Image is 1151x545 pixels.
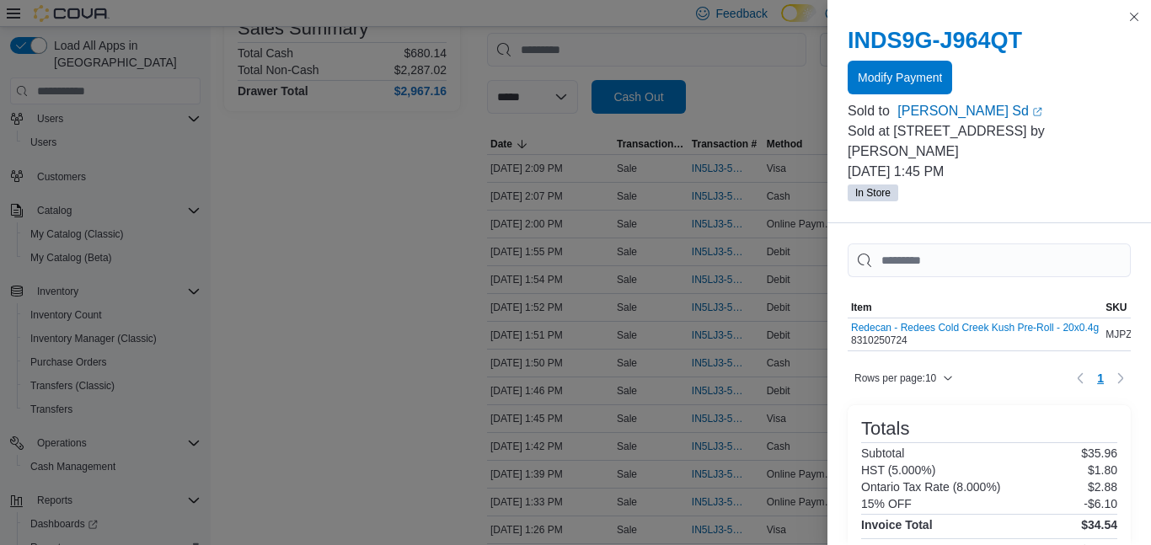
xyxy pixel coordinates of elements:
[861,446,904,460] h6: Subtotal
[848,27,1131,54] h2: INDS9G-J964QT
[861,480,1001,494] h6: Ontario Tax Rate (8.000%)
[861,518,933,532] h4: Invoice Total
[854,371,936,385] span: Rows per page : 10
[897,101,1131,121] a: [PERSON_NAME] SdExternal link
[855,185,891,200] span: In Store
[858,69,942,86] span: Modify Payment
[851,301,872,314] span: Item
[861,419,909,439] h3: Totals
[848,243,1131,277] input: This is a search bar. As you type, the results lower in the page will automatically filter.
[1124,7,1144,27] button: Close this dialog
[1081,518,1117,532] h4: $34.54
[1111,368,1131,388] button: Next page
[1070,368,1090,388] button: Previous page
[1097,370,1104,387] span: 1
[1090,365,1111,392] ul: Pagination for table: MemoryTable from EuiInMemoryTable
[848,101,894,121] div: Sold to
[1088,480,1117,494] p: $2.88
[851,322,1099,334] button: Redecan - Redees Cold Creek Kush Pre-Roll - 20x0.4g
[1088,463,1117,477] p: $1.80
[848,368,960,388] button: Rows per page:10
[848,297,1102,318] button: Item
[861,497,912,510] h6: 15% OFF
[848,184,898,201] span: In Store
[848,162,1131,182] p: [DATE] 1:45 PM
[861,463,935,477] h6: HST (5.000%)
[1105,301,1127,314] span: SKU
[1090,365,1111,392] button: Page 1 of 1
[848,121,1131,162] p: Sold at [STREET_ADDRESS] by [PERSON_NAME]
[1032,107,1042,117] svg: External link
[1084,497,1117,510] p: -$6.10
[848,61,952,94] button: Modify Payment
[851,322,1099,347] div: 8310250724
[1070,365,1131,392] nav: Pagination for table: MemoryTable from EuiInMemoryTable
[1081,446,1117,460] p: $35.96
